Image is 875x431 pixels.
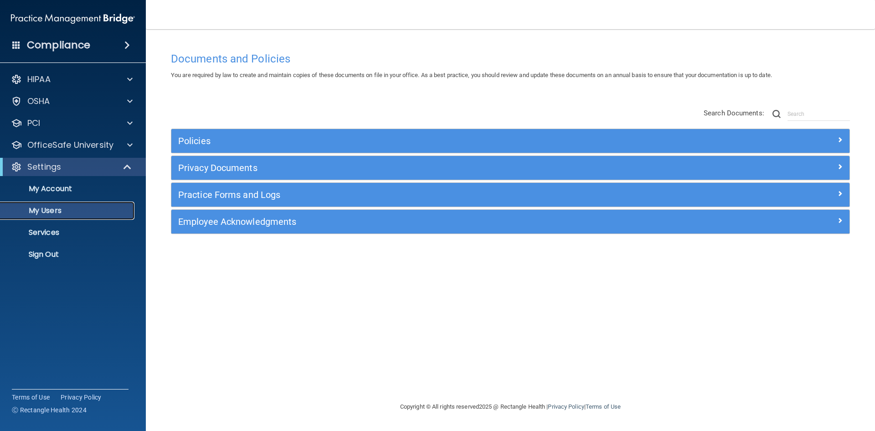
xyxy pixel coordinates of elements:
p: Sign Out [6,250,130,259]
span: Search Documents: [704,109,764,117]
a: HIPAA [11,74,133,85]
a: PCI [11,118,133,129]
h5: Employee Acknowledgments [178,217,673,227]
h4: Documents and Policies [171,53,850,65]
img: PMB logo [11,10,135,28]
h5: Practice Forms and Logs [178,190,673,200]
a: Employee Acknowledgments [178,214,843,229]
p: My Account [6,184,130,193]
a: Policies [178,134,843,148]
img: ic-search.3b580494.png [772,110,781,118]
a: Privacy Documents [178,161,843,175]
p: OfficeSafe University [27,140,113,151]
a: OfficeSafe University [11,140,133,151]
input: Search [787,107,850,121]
a: Privacy Policy [61,393,102,402]
h4: Compliance [27,39,90,52]
p: HIPAA [27,74,51,85]
p: My Users [6,206,130,215]
p: Services [6,228,130,237]
p: OSHA [27,96,50,107]
a: Settings [11,161,132,172]
h5: Privacy Documents [178,163,673,173]
span: You are required by law to create and maintain copies of these documents on file in your office. ... [171,72,772,78]
a: Practice Forms and Logs [178,187,843,202]
a: Privacy Policy [548,403,584,410]
a: OSHA [11,96,133,107]
p: PCI [27,118,40,129]
h5: Policies [178,136,673,146]
a: Terms of Use [586,403,621,410]
div: Copyright © All rights reserved 2025 @ Rectangle Health | | [344,392,677,421]
span: Ⓒ Rectangle Health 2024 [12,405,87,415]
p: Settings [27,161,61,172]
a: Terms of Use [12,393,50,402]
